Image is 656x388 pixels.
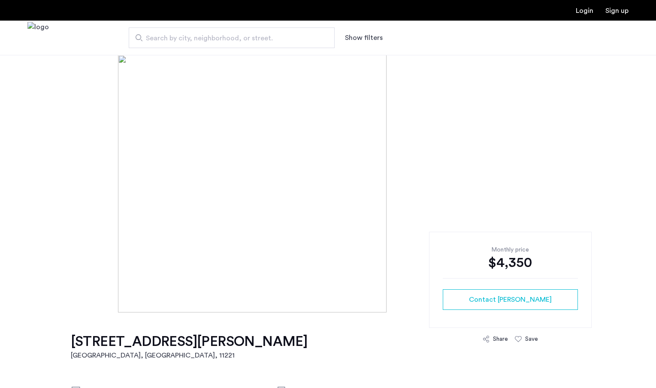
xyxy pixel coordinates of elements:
a: Registration [605,7,629,14]
a: Cazamio Logo [27,22,49,54]
h1: [STREET_ADDRESS][PERSON_NAME] [71,333,308,350]
span: Search by city, neighborhood, or street. [146,33,311,43]
button: Show or hide filters [345,33,383,43]
h2: [GEOGRAPHIC_DATA], [GEOGRAPHIC_DATA] , 11221 [71,350,308,361]
div: Share [493,335,508,343]
img: logo [27,22,49,54]
img: [object%20Object] [118,55,538,312]
button: button [443,289,578,310]
div: Save [525,335,538,343]
a: [STREET_ADDRESS][PERSON_NAME][GEOGRAPHIC_DATA], [GEOGRAPHIC_DATA], 11221 [71,333,308,361]
a: Login [576,7,593,14]
span: Contact [PERSON_NAME] [469,294,552,305]
div: Monthly price [443,246,578,254]
input: Apartment Search [129,27,335,48]
div: $4,350 [443,254,578,271]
